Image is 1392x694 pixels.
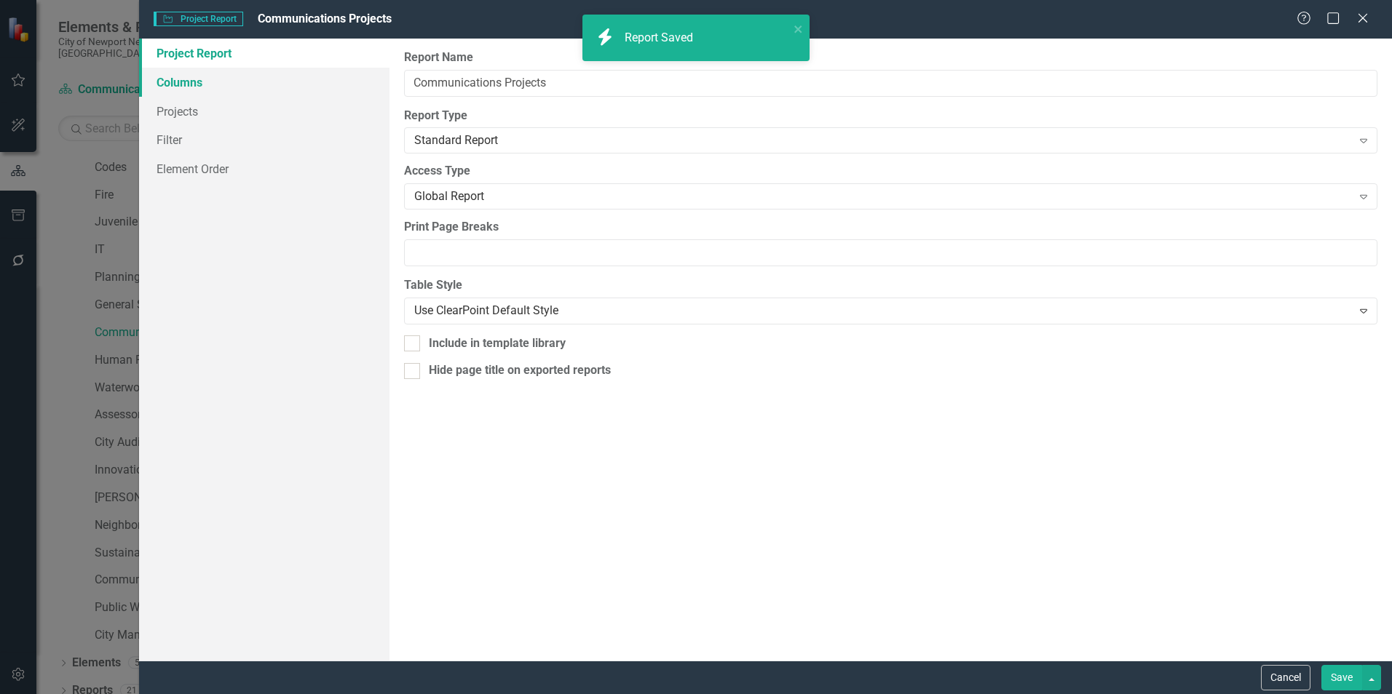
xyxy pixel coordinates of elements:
a: Project Report [139,39,389,68]
label: Table Style [404,277,1377,294]
label: Report Name [404,49,1377,66]
div: Standard Report [414,132,1351,149]
button: Cancel [1261,665,1310,690]
div: Report Saved [625,30,697,47]
div: Global Report [414,188,1351,205]
button: Save [1321,665,1362,690]
label: Print Page Breaks [404,219,1377,236]
a: Columns [139,68,389,97]
a: Filter [139,125,389,154]
label: Access Type [404,163,1377,180]
span: Project Report [154,12,242,26]
label: Report Type [404,108,1377,124]
a: Element Order [139,154,389,183]
span: Communications Projects [258,12,392,25]
button: close [794,20,804,37]
div: Include in template library [429,335,566,352]
div: Hide page title on exported reports [429,362,611,379]
input: Report Name [404,70,1377,97]
a: Projects [139,97,389,126]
